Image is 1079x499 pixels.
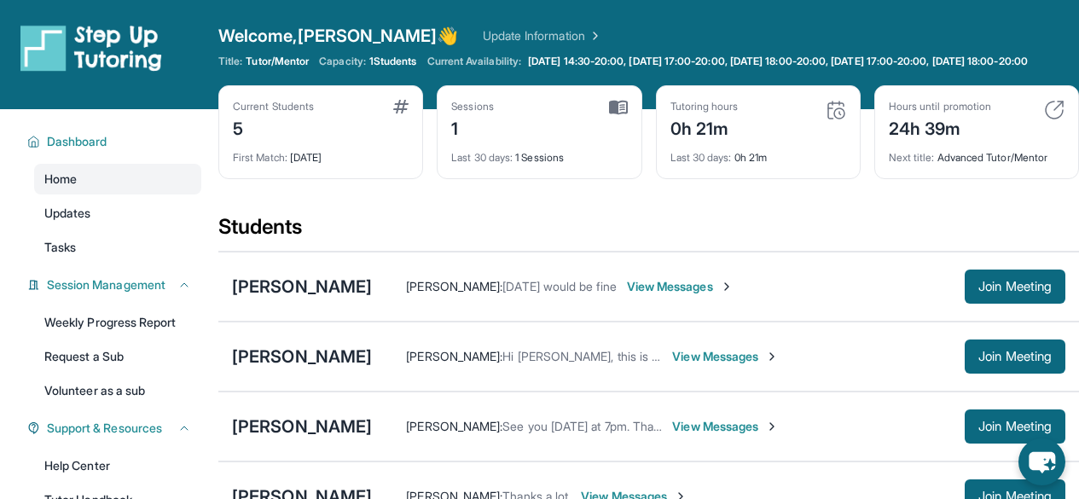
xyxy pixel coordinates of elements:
[233,151,287,164] span: First Match :
[889,113,991,141] div: 24h 39m
[34,198,201,229] a: Updates
[609,100,628,115] img: card
[502,279,616,293] span: [DATE] would be fine
[319,55,366,68] span: Capacity:
[47,420,162,437] span: Support & Resources
[232,345,372,368] div: [PERSON_NAME]
[451,113,494,141] div: 1
[483,27,602,44] a: Update Information
[47,133,107,150] span: Dashboard
[44,205,91,222] span: Updates
[1018,438,1065,485] button: chat-button
[672,418,779,435] span: View Messages
[47,276,165,293] span: Session Management
[218,24,459,48] span: Welcome, [PERSON_NAME] 👋
[393,100,409,113] img: card
[502,419,689,433] span: See you [DATE] at 7pm. Thank you
[34,232,201,263] a: Tasks
[585,27,602,44] img: Chevron Right
[44,239,76,256] span: Tasks
[233,113,314,141] div: 5
[670,100,739,113] div: Tutoring hours
[889,151,935,164] span: Next title :
[20,24,162,72] img: logo
[233,100,314,113] div: Current Students
[528,55,1028,68] span: [DATE] 14:30-20:00, [DATE] 17:00-20:00, [DATE] 18:00-20:00, [DATE] 17:00-20:00, [DATE] 18:00-20:00
[670,151,732,164] span: Last 30 days :
[451,100,494,113] div: Sessions
[627,278,734,295] span: View Messages
[451,141,627,165] div: 1 Sessions
[34,450,201,481] a: Help Center
[978,351,1052,362] span: Join Meeting
[34,375,201,406] a: Volunteer as a sub
[44,171,77,188] span: Home
[978,281,1052,292] span: Join Meeting
[670,113,739,141] div: 0h 21m
[34,341,201,372] a: Request a Sub
[965,339,1065,374] button: Join Meeting
[406,279,502,293] span: [PERSON_NAME] :
[765,420,779,433] img: Chevron-Right
[965,270,1065,304] button: Join Meeting
[233,141,409,165] div: [DATE]
[826,100,846,120] img: card
[670,141,846,165] div: 0h 21m
[232,275,372,299] div: [PERSON_NAME]
[218,55,242,68] span: Title:
[34,164,201,194] a: Home
[34,307,201,338] a: Weekly Progress Report
[232,415,372,438] div: [PERSON_NAME]
[765,350,779,363] img: Chevron-Right
[978,421,1052,432] span: Join Meeting
[40,420,191,437] button: Support & Resources
[406,419,502,433] span: [PERSON_NAME] :
[889,141,1064,165] div: Advanced Tutor/Mentor
[1044,100,1064,120] img: card
[406,349,502,363] span: [PERSON_NAME] :
[218,213,1079,251] div: Students
[672,348,779,365] span: View Messages
[720,280,734,293] img: Chevron-Right
[889,100,991,113] div: Hours until promotion
[246,55,309,68] span: Tutor/Mentor
[525,55,1031,68] a: [DATE] 14:30-20:00, [DATE] 17:00-20:00, [DATE] 18:00-20:00, [DATE] 17:00-20:00, [DATE] 18:00-20:00
[40,276,191,293] button: Session Management
[369,55,417,68] span: 1 Students
[451,151,513,164] span: Last 30 days :
[40,133,191,150] button: Dashboard
[965,409,1065,444] button: Join Meeting
[427,55,521,68] span: Current Availability:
